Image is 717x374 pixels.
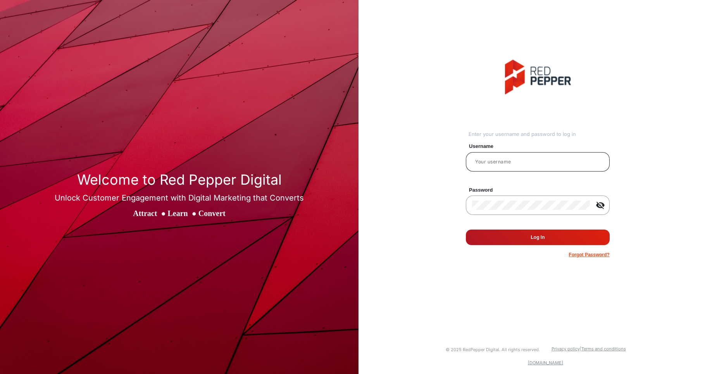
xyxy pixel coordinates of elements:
[591,201,610,210] mat-icon: visibility_off
[55,192,304,204] div: Unlock Customer Engagement with Digital Marketing that Converts
[469,130,609,138] div: Enter your username and password to log in
[463,142,619,150] mat-label: Username
[580,346,581,352] a: |
[192,209,196,218] span: ●
[505,60,571,94] img: vmg-logo
[161,209,165,218] span: ●
[552,346,580,352] a: Privacy policy
[569,251,610,258] p: Forgot Password?
[466,230,610,245] button: Log In
[55,208,304,219] div: Attract Learn Convert
[528,360,563,365] a: [DOMAIN_NAME]
[446,347,540,352] small: © 2025 RedPepper Digital. All rights reserved.
[463,186,619,194] mat-label: Password
[581,346,626,352] a: Terms and conditions
[472,157,603,166] input: Your username
[55,172,304,188] h1: Welcome to Red Pepper Digital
